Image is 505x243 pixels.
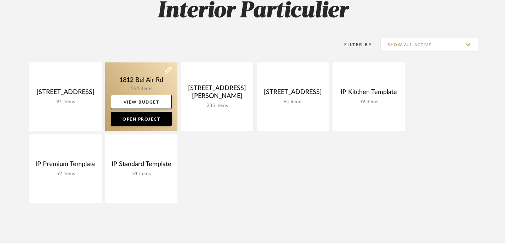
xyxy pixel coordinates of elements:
div: 80 items [262,99,323,105]
a: Open Project [111,112,172,126]
div: 235 items [187,103,248,109]
a: View Budget [111,95,172,109]
div: Filter By [335,41,372,48]
div: 91 items [35,99,96,105]
div: 51 items [111,171,172,177]
div: IP Kitchen Template [338,88,399,99]
div: [STREET_ADDRESS] [262,88,323,99]
div: 39 items [338,99,399,105]
div: [STREET_ADDRESS][PERSON_NAME] [187,84,248,103]
div: 52 items [35,171,96,177]
div: [STREET_ADDRESS] [35,88,96,99]
div: IP Premium Template [35,160,96,171]
div: IP Standard Template [111,160,172,171]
